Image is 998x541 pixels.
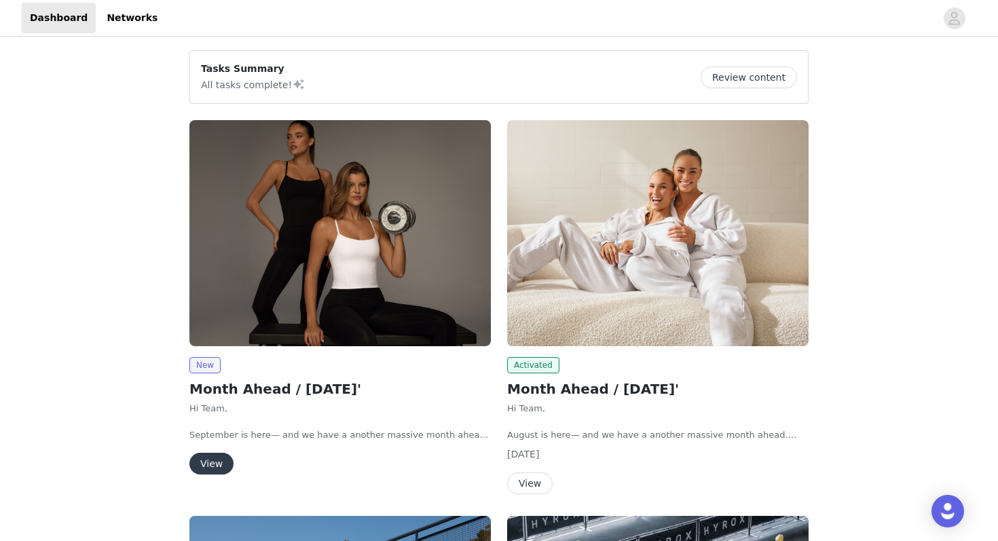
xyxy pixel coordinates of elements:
p: August is here— and we have a another massive month ahead. [507,428,809,442]
p: Hi Team, [189,402,491,415]
p: September is here— and we have a another massive month ahead. [189,428,491,442]
button: View [189,453,234,474]
span: Activated [507,357,559,373]
p: Tasks Summary [201,62,306,76]
span: [DATE] [507,449,539,460]
img: Muscle Republic [507,120,809,346]
button: View [507,472,553,494]
p: Hi Team, [507,402,809,415]
img: Muscle Republic [189,120,491,346]
button: Review content [701,67,797,88]
a: View [189,459,234,469]
h2: Month Ahead / [DATE]' [189,379,491,399]
div: avatar [948,7,961,29]
a: View [507,479,553,489]
a: Networks [98,3,166,33]
p: All tasks complete! [201,76,306,92]
a: Dashboard [22,3,96,33]
span: New [189,357,221,373]
h2: Month Ahead / [DATE]' [507,379,809,399]
div: Open Intercom Messenger [931,495,964,527]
